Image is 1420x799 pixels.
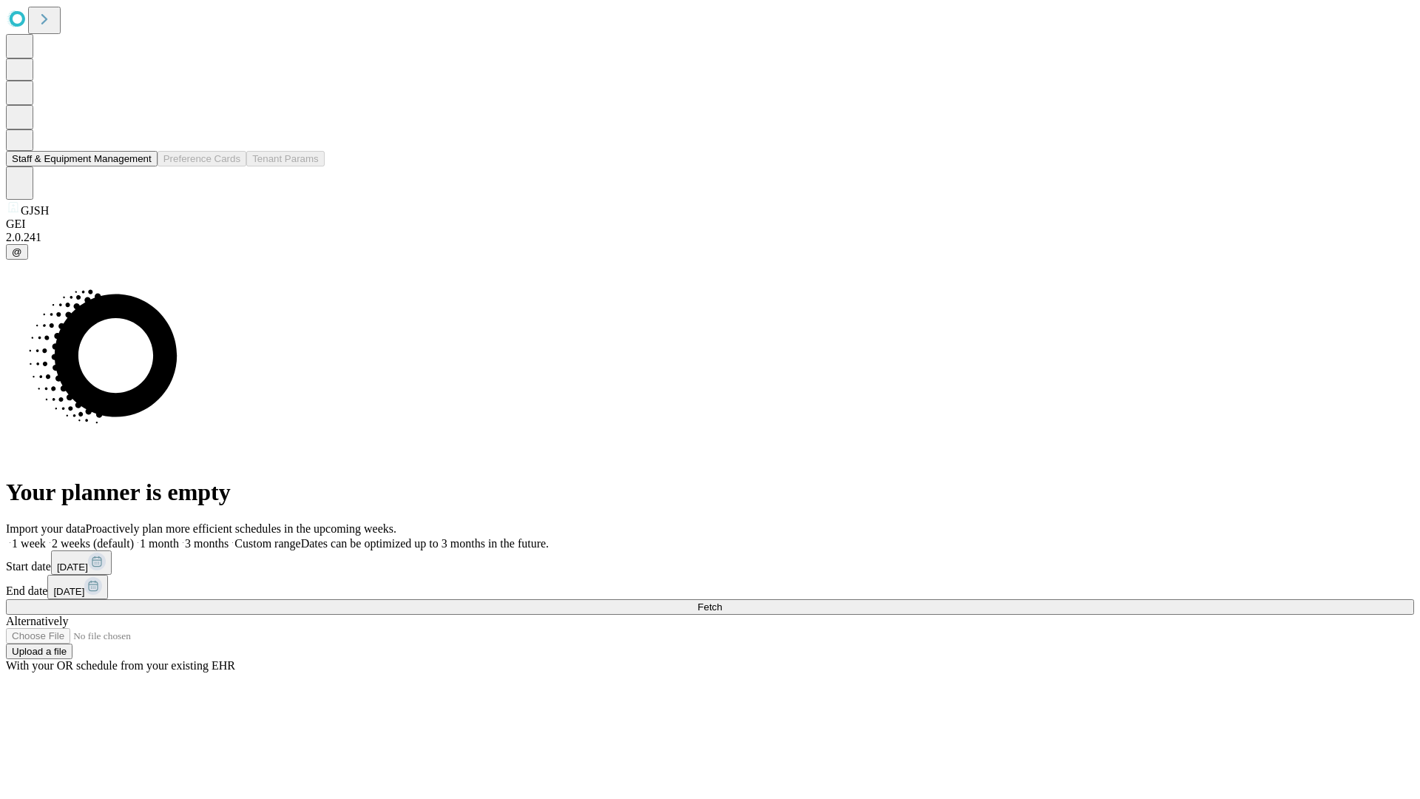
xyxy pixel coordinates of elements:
button: Upload a file [6,644,72,659]
div: GEI [6,218,1414,231]
span: Custom range [234,537,300,550]
span: 1 week [12,537,46,550]
span: @ [12,246,22,257]
button: @ [6,244,28,260]
span: [DATE] [53,586,84,597]
span: [DATE] [57,562,88,573]
span: Import your data [6,522,86,535]
div: 2.0.241 [6,231,1414,244]
span: Alternatively [6,615,68,627]
button: Fetch [6,599,1414,615]
button: Tenant Params [246,151,325,166]
span: 2 weeks (default) [52,537,134,550]
span: 3 months [185,537,229,550]
span: Fetch [697,601,722,613]
button: [DATE] [47,575,108,599]
div: Start date [6,550,1414,575]
span: 1 month [140,537,179,550]
span: GJSH [21,204,49,217]
button: Staff & Equipment Management [6,151,158,166]
button: Preference Cards [158,151,246,166]
span: Proactively plan more efficient schedules in the upcoming weeks. [86,522,396,535]
span: With your OR schedule from your existing EHR [6,659,235,672]
button: [DATE] [51,550,112,575]
div: End date [6,575,1414,599]
h1: Your planner is empty [6,479,1414,506]
span: Dates can be optimized up to 3 months in the future. [301,537,549,550]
